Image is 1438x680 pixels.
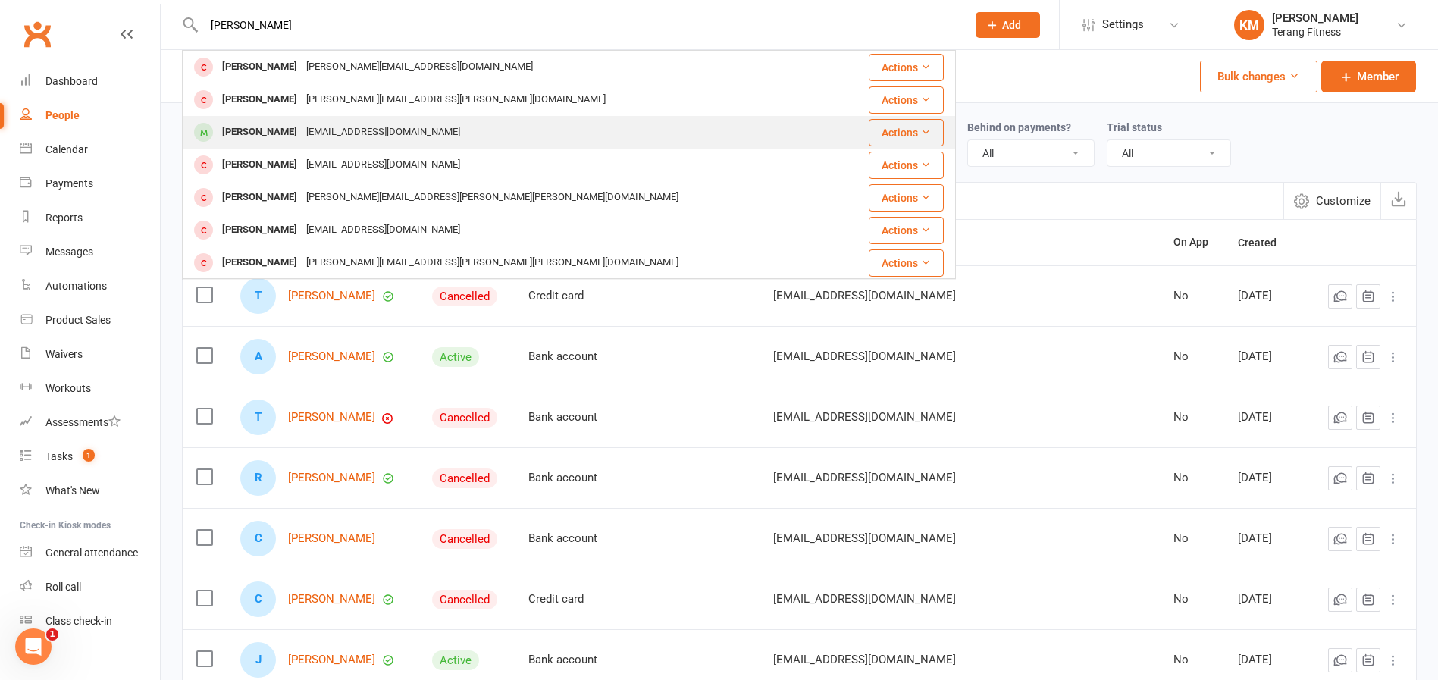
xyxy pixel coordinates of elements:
a: Assessments [20,406,160,440]
div: Workouts [45,382,91,394]
a: Payments [20,167,160,201]
div: Reports [45,212,83,224]
div: No [1173,411,1211,424]
div: [PERSON_NAME] [218,154,302,176]
div: Temikha [240,278,276,314]
div: [EMAIL_ADDRESS][DOMAIN_NAME] [302,219,465,241]
div: Caroline [240,581,276,617]
a: Automations [20,269,160,303]
div: Tasks [45,450,73,462]
div: Class check-in [45,615,112,627]
a: [PERSON_NAME] [288,593,375,606]
button: Bulk changes [1200,61,1317,92]
div: [PERSON_NAME] [218,121,302,143]
div: Assessments [45,416,121,428]
div: Bank account [528,532,630,545]
a: [PERSON_NAME] [288,472,375,484]
a: [PERSON_NAME] [288,653,375,666]
div: Cancelled [432,468,497,488]
div: [PERSON_NAME][EMAIL_ADDRESS][PERSON_NAME][PERSON_NAME][DOMAIN_NAME] [302,252,683,274]
a: Messages [20,235,160,269]
button: Actions [869,152,944,179]
button: Customize [1283,183,1380,219]
div: No [1173,350,1211,363]
div: Jack [240,642,276,678]
iframe: Intercom live chat [15,628,52,665]
div: [DATE] [1238,290,1296,302]
div: Cancelled [432,287,497,306]
a: Product Sales [20,303,160,337]
input: Search... [199,14,956,36]
div: No [1173,593,1211,606]
div: [PERSON_NAME][EMAIL_ADDRESS][DOMAIN_NAME] [302,56,537,78]
div: [PERSON_NAME] [218,89,302,111]
div: [DATE] [1238,411,1296,424]
div: [DATE] [1238,472,1296,484]
div: No [1173,653,1211,666]
div: No [1173,472,1211,484]
span: [EMAIL_ADDRESS][DOMAIN_NAME] [773,342,956,371]
div: [DATE] [1238,532,1296,545]
div: Credit card [528,593,630,606]
div: [DATE] [1238,350,1296,363]
button: Created [1238,233,1293,252]
button: Actions [869,249,944,277]
button: Actions [869,86,944,114]
div: Bank account [528,411,630,424]
a: [PERSON_NAME] [288,290,375,302]
span: [EMAIL_ADDRESS][DOMAIN_NAME] [773,463,956,492]
div: [DATE] [1238,653,1296,666]
div: Calendar [45,143,88,155]
a: [PERSON_NAME] [288,532,375,545]
button: Actions [869,119,944,146]
div: Ryuta [240,460,276,496]
div: Waivers [45,348,83,360]
button: Add [976,12,1040,38]
div: Tamikha [240,400,276,435]
span: [EMAIL_ADDRESS][DOMAIN_NAME] [773,524,956,553]
div: Messages [45,246,93,258]
div: Annalise [240,339,276,374]
div: [PERSON_NAME] [218,252,302,274]
a: Calendar [20,133,160,167]
div: Automations [45,280,107,292]
a: General attendance kiosk mode [20,536,160,570]
div: [DATE] [1238,593,1296,606]
a: Tasks 1 [20,440,160,474]
label: Behind on payments? [967,121,1071,133]
a: Class kiosk mode [20,604,160,638]
div: Active [432,650,479,670]
a: People [20,99,160,133]
div: [PERSON_NAME] [218,56,302,78]
div: [EMAIL_ADDRESS][DOMAIN_NAME] [302,121,465,143]
div: [PERSON_NAME] [1272,11,1358,25]
th: On App [1160,220,1224,265]
span: Customize [1316,192,1371,210]
div: Roll call [45,581,81,593]
span: 1 [46,628,58,641]
label: Trial status [1107,121,1162,133]
span: [EMAIL_ADDRESS][DOMAIN_NAME] [773,645,956,674]
a: Dashboard [20,64,160,99]
a: Waivers [20,337,160,371]
div: Charlotte [240,521,276,556]
div: [PERSON_NAME] [218,219,302,241]
div: Product Sales [45,314,111,326]
div: [PERSON_NAME][EMAIL_ADDRESS][PERSON_NAME][PERSON_NAME][DOMAIN_NAME] [302,186,683,208]
a: What's New [20,474,160,508]
span: Member [1357,67,1399,86]
div: Terang Fitness [1272,25,1358,39]
span: [EMAIL_ADDRESS][DOMAIN_NAME] [773,403,956,431]
a: Roll call [20,570,160,604]
a: Member [1321,61,1416,92]
div: General attendance [45,547,138,559]
div: Dashboard [45,75,98,87]
span: Add [1002,19,1021,31]
div: KM [1234,10,1264,40]
div: Bank account [528,472,630,484]
span: [EMAIL_ADDRESS][DOMAIN_NAME] [773,281,956,310]
div: [PERSON_NAME][EMAIL_ADDRESS][PERSON_NAME][DOMAIN_NAME] [302,89,610,111]
a: [PERSON_NAME] [288,350,375,363]
div: Credit card [528,290,630,302]
span: 1 [83,449,95,462]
